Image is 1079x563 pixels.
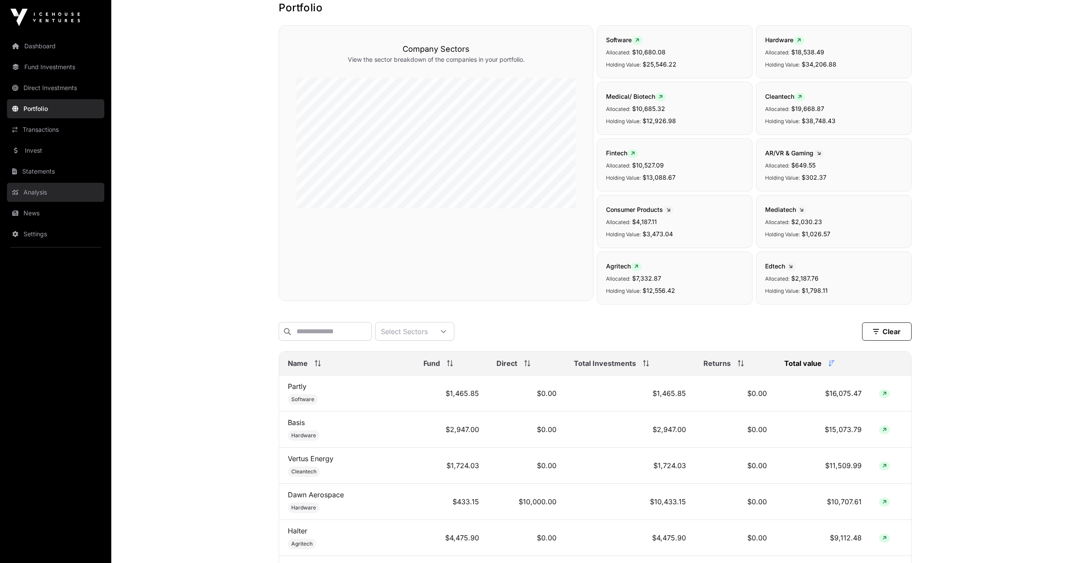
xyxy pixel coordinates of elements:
span: $302.37 [802,174,826,181]
span: $1,798.11 [802,287,828,294]
span: Mediatech [765,206,807,213]
span: Cleantech [765,93,805,100]
td: $1,724.03 [415,448,488,484]
span: Holding Value: [765,118,800,124]
td: $15,073.79 [776,412,870,448]
a: Invest [7,141,104,160]
span: $649.55 [791,161,816,169]
td: $9,112.48 [776,520,870,556]
td: $2,947.00 [565,412,695,448]
span: Total value [784,358,822,369]
a: News [7,204,104,223]
td: $4,475.90 [565,520,695,556]
iframe: Chat Widget [1036,521,1079,563]
a: Settings [7,225,104,244]
td: $0.00 [695,520,776,556]
td: $0.00 [488,448,565,484]
span: Holding Value: [765,174,800,181]
span: Holding Value: [606,174,641,181]
span: Allocated: [765,49,789,56]
span: $2,030.23 [791,218,822,225]
td: $433.15 [415,484,488,520]
span: Medical/ Biotech [606,93,666,100]
span: Agritech [606,262,642,270]
img: Icehouse Ventures Logo [10,9,80,26]
td: $10,707.61 [776,484,870,520]
td: $0.00 [488,412,565,448]
span: Direct [496,358,517,369]
a: Dashboard [7,37,104,56]
span: Allocated: [606,275,630,282]
span: Edtech [765,262,796,270]
a: Halter [288,526,307,535]
td: $16,075.47 [776,375,870,412]
td: $0.00 [488,520,565,556]
span: $3,473.04 [643,230,673,238]
span: $2,187.76 [791,275,819,282]
span: Holding Value: [765,231,800,238]
td: $1,465.85 [565,375,695,412]
span: Allocated: [606,219,630,225]
span: Hardware [291,432,316,439]
p: View the sector breakdown of the companies in your portfolio. [296,55,576,64]
span: Allocated: [606,49,630,56]
td: $10,433.15 [565,484,695,520]
a: Partly [288,382,306,391]
span: Allocated: [606,162,630,169]
span: Consumer Products [606,206,674,213]
a: Basis [288,418,305,427]
span: $10,680.08 [632,48,666,56]
td: $0.00 [695,484,776,520]
span: $4,187.11 [632,218,657,225]
td: $1,465.85 [415,375,488,412]
h3: Company Sectors [296,43,576,55]
td: $4,475.90 [415,520,488,556]
span: $7,332.87 [632,275,661,282]
span: $10,527.09 [632,161,664,169]
span: Agritech [291,540,313,547]
span: Fintech [606,149,638,157]
a: Transactions [7,120,104,139]
a: Direct Investments [7,78,104,97]
span: $13,088.67 [643,174,676,181]
span: Holding Value: [765,61,800,68]
span: AR/VR & Gaming [765,149,824,157]
span: $18,538.49 [791,48,824,56]
td: $0.00 [695,375,776,412]
span: $19,668.87 [791,105,824,112]
td: $0.00 [695,412,776,448]
td: $11,509.99 [776,448,870,484]
span: Holding Value: [606,288,641,294]
span: Allocated: [765,162,789,169]
span: Holding Value: [765,288,800,294]
span: $12,556.42 [643,287,675,294]
h1: Portfolio [279,1,912,15]
span: Software [606,36,643,44]
a: Vertus Energy [288,454,333,463]
span: $25,546.22 [643,60,676,68]
span: Holding Value: [606,61,641,68]
td: $1,724.03 [565,448,695,484]
td: $0.00 [695,448,776,484]
span: Allocated: [765,275,789,282]
span: Allocated: [765,219,789,225]
span: Allocated: [606,106,630,112]
a: Fund Investments [7,57,104,77]
span: Cleantech [291,468,316,475]
div: Select Sectors [376,322,433,340]
td: $0.00 [488,375,565,412]
span: $10,685.32 [632,105,665,112]
span: Total Investments [574,358,636,369]
span: $34,206.88 [802,60,836,68]
span: Holding Value: [606,118,641,124]
span: Returns [703,358,731,369]
span: $38,748.43 [802,117,836,124]
a: Portfolio [7,99,104,118]
a: Analysis [7,183,104,202]
span: Fund [423,358,440,369]
span: Software [291,396,314,403]
span: Hardware [765,36,804,44]
span: Holding Value: [606,231,641,238]
span: Allocated: [765,106,789,112]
